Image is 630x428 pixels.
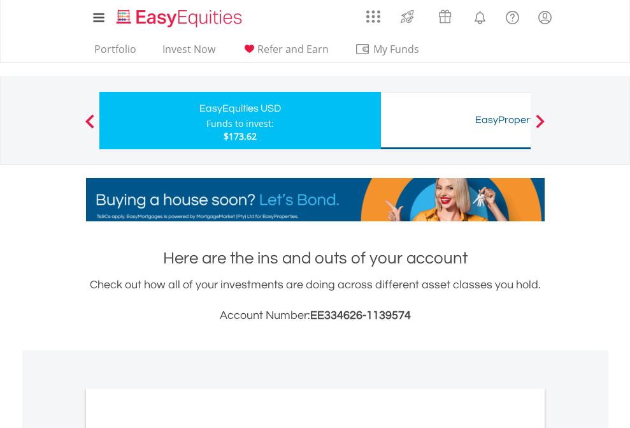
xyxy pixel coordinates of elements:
img: vouchers-v2.svg [434,6,455,27]
div: EasyEquities USD [107,100,373,117]
h1: Here are the ins and outs of your account [86,247,545,270]
button: Previous [77,121,103,133]
img: thrive-v2.svg [397,6,418,27]
a: Notifications [464,3,496,29]
h3: Account Number: [86,307,545,325]
a: Home page [111,3,247,29]
div: Funds to invest: [206,117,274,130]
button: Next [527,121,553,133]
a: My Profile [529,3,561,31]
span: My Funds [355,41,438,57]
a: Refer and Earn [236,43,334,63]
a: Vouchers [426,3,464,27]
span: $173.62 [224,130,257,142]
a: AppsGrid [358,3,389,24]
img: grid-menu-icon.svg [366,10,380,24]
a: FAQ's and Support [496,3,529,29]
img: EasyMortage Promotion Banner [86,178,545,221]
img: EasyEquities_Logo.png [114,8,247,29]
span: Refer and Earn [257,42,329,56]
span: EE334626-1139574 [310,309,411,321]
div: Check out how all of your investments are doing across different asset classes you hold. [86,276,545,325]
a: Invest Now [157,43,220,63]
a: Portfolio [89,43,141,63]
